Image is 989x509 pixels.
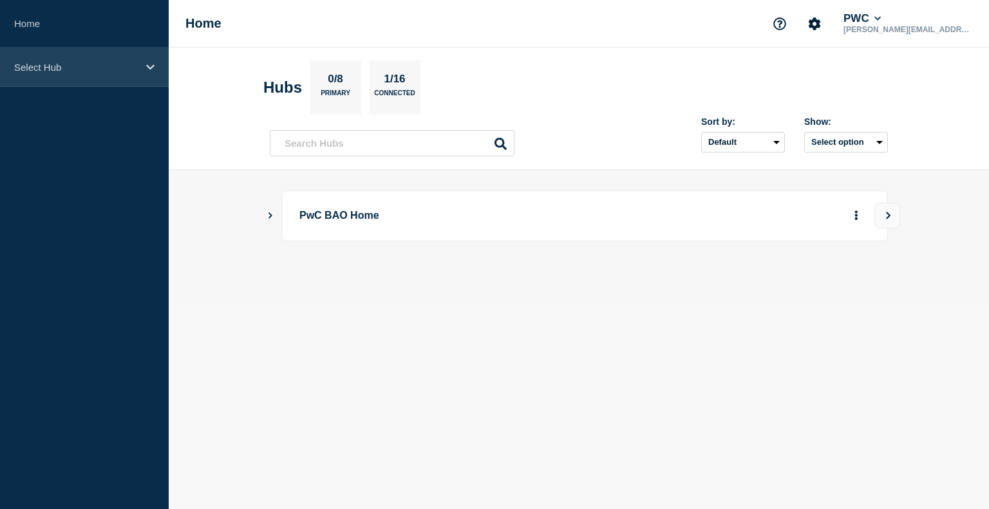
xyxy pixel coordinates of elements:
button: Select option [804,132,888,153]
button: Account settings [801,10,828,37]
button: More actions [848,204,865,228]
button: PWC [841,12,883,25]
button: Show Connected Hubs [267,211,274,221]
button: Support [766,10,793,37]
div: Show: [804,116,888,127]
p: Connected [374,89,415,103]
p: PwC BAO Home [299,204,655,228]
p: Primary [321,89,350,103]
select: Sort by [701,132,785,153]
h1: Home [185,16,221,31]
h2: Hubs [263,79,302,97]
input: Search Hubs [270,130,514,156]
p: [PERSON_NAME][EMAIL_ADDRESS][DOMAIN_NAME] [841,25,975,34]
p: 1/16 [379,73,410,89]
p: 0/8 [323,73,348,89]
p: Select Hub [14,62,138,73]
button: View [874,203,900,228]
div: Sort by: [701,116,785,127]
